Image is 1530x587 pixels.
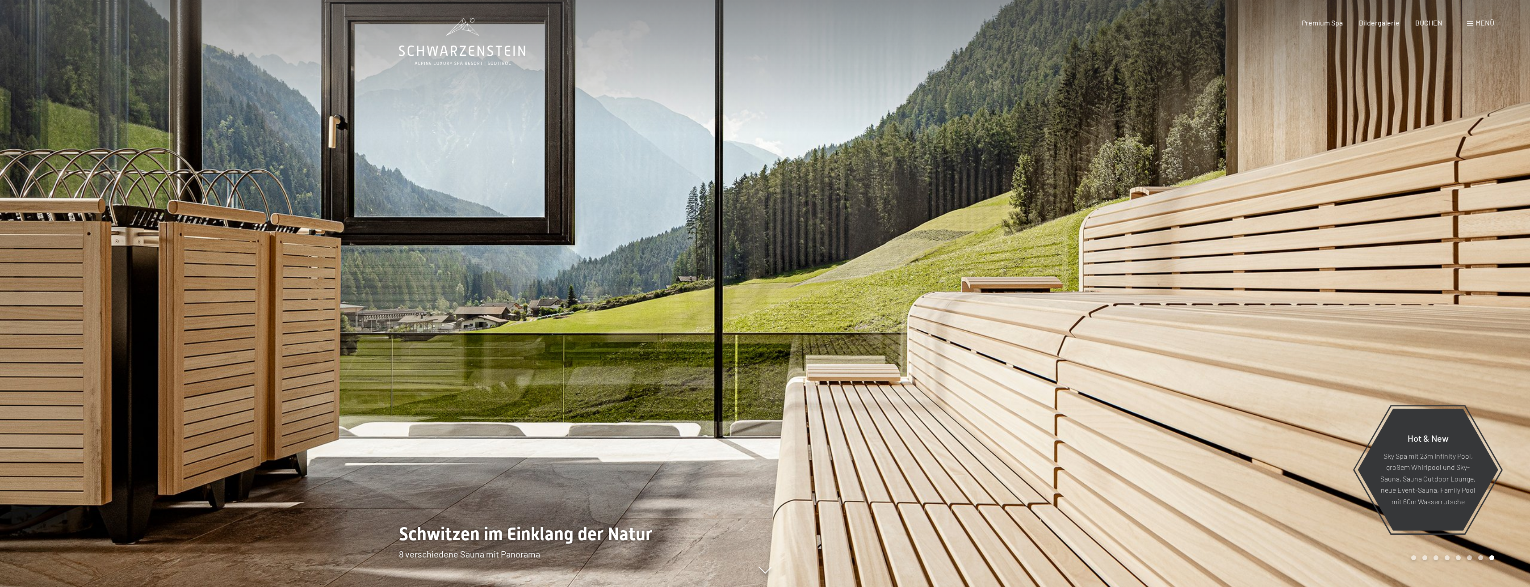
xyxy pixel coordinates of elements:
span: Menü [1476,18,1494,27]
a: Premium Spa [1302,18,1343,27]
div: Carousel Page 5 [1456,555,1461,560]
div: Carousel Page 7 [1478,555,1483,560]
div: Carousel Page 4 [1445,555,1450,560]
div: Carousel Pagination [1408,555,1494,560]
a: Hot & New Sky Spa mit 23m Infinity Pool, großem Whirlpool und Sky-Sauna, Sauna Outdoor Lounge, ne... [1357,408,1499,531]
a: BUCHEN [1415,18,1442,27]
div: Carousel Page 8 (Current Slide) [1489,555,1494,560]
div: Carousel Page 6 [1467,555,1472,560]
a: Bildergalerie [1359,18,1400,27]
div: Carousel Page 3 [1434,555,1438,560]
span: Hot & New [1408,432,1449,443]
div: Carousel Page 1 [1411,555,1416,560]
p: Sky Spa mit 23m Infinity Pool, großem Whirlpool und Sky-Sauna, Sauna Outdoor Lounge, neue Event-S... [1379,450,1476,507]
div: Carousel Page 2 [1422,555,1427,560]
